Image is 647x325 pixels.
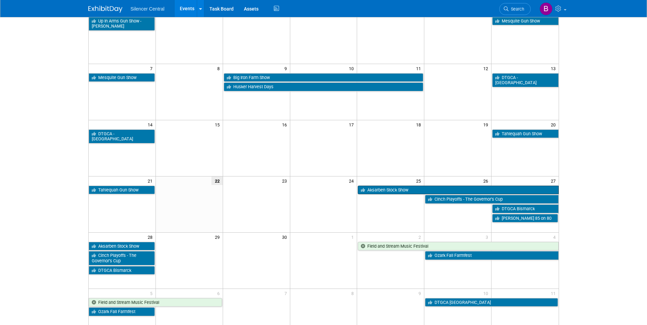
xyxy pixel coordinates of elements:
span: 25 [415,176,424,185]
a: Ozark Fall Farmfest [89,307,155,316]
span: 16 [281,120,290,129]
a: Field and Stream Music Festival [358,242,558,251]
a: Tahlequah Gun Show [89,186,155,195]
a: [PERSON_NAME] 85 on 80 [492,214,558,223]
span: 7 [284,289,290,297]
span: 10 [483,289,491,297]
a: DTGCA Bismarck [89,266,155,275]
span: 10 [348,64,357,73]
img: ExhibitDay [88,6,122,13]
span: 7 [149,64,156,73]
a: Up In Arms Gun Show - [PERSON_NAME] [89,17,155,31]
a: DTGCA - [GEOGRAPHIC_DATA] [89,129,155,143]
span: 2 [418,233,424,241]
span: Search [509,6,524,12]
span: 21 [147,176,156,185]
span: 29 [214,233,223,241]
span: 15 [214,120,223,129]
span: 28 [147,233,156,241]
a: Search [499,3,531,15]
span: 19 [483,120,491,129]
a: Aksarben Stock Show [89,242,155,251]
a: Field and Stream Music Festival [89,298,222,307]
a: Ozark Fall Farmfest [425,251,558,260]
span: 6 [217,289,223,297]
span: 23 [281,176,290,185]
span: 26 [483,176,491,185]
span: 3 [485,233,491,241]
span: 11 [415,64,424,73]
span: 9 [418,289,424,297]
span: 11 [550,289,559,297]
a: Cinch Playoffs - The Governor’s Cup [89,251,155,265]
a: DTGCA Bismarck [492,204,558,213]
span: 13 [550,64,559,73]
a: DTGCA - [GEOGRAPHIC_DATA] [492,73,558,87]
span: Silencer Central [131,6,165,12]
span: 27 [550,176,559,185]
span: 8 [351,289,357,297]
a: Aksarben Stock Show [358,186,558,195]
a: Mesquite Gun Show [492,17,558,26]
span: 14 [147,120,156,129]
a: Big Iron Farm Show [224,73,424,82]
a: Husker Harvest Days [224,82,424,91]
span: 9 [284,64,290,73]
span: 30 [281,233,290,241]
a: Tahlequah Gun Show [492,129,558,138]
span: 17 [348,120,357,129]
a: Mesquite Gun Show [89,73,155,82]
span: 18 [415,120,424,129]
img: Billee Page [540,2,553,15]
a: Cinch Playoffs - The Governor’s Cup [425,195,558,204]
span: 20 [550,120,559,129]
span: 8 [217,64,223,73]
span: 1 [351,233,357,241]
a: DTGCA [GEOGRAPHIC_DATA] [425,298,558,307]
span: 22 [211,176,223,185]
span: 4 [553,233,559,241]
span: 12 [483,64,491,73]
span: 5 [149,289,156,297]
span: 24 [348,176,357,185]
